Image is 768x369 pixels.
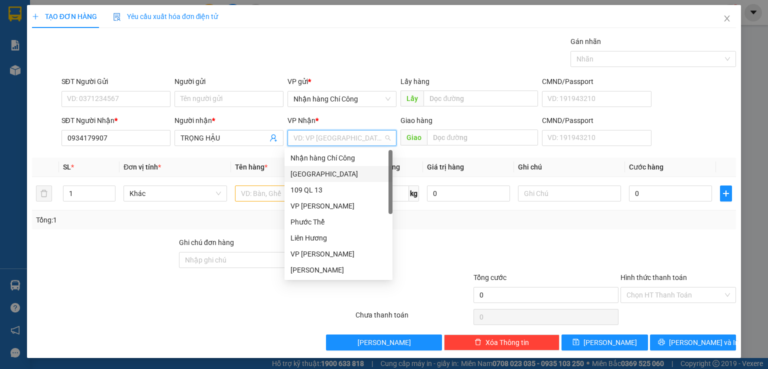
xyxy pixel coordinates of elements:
button: printer[PERSON_NAME] và In [650,334,736,350]
span: TẠO ĐƠN HÀNG [32,12,97,20]
span: plus [720,189,731,197]
div: 109 QL 13 [290,184,386,195]
div: Liên Hương [284,230,392,246]
div: Người gửi [174,76,283,87]
span: plus [32,13,39,20]
button: deleteXóa Thông tin [444,334,559,350]
label: Hình thức thanh toán [620,273,687,281]
button: [PERSON_NAME] [326,334,441,350]
label: Gán nhãn [570,37,601,45]
span: Nhận hàng Chí Công [293,91,390,106]
img: icon [113,13,121,21]
div: Người nhận [174,115,283,126]
span: Cước hàng [629,163,663,171]
input: VD: Bàn, Ghế [235,185,338,201]
div: Chưa thanh toán [354,309,472,327]
span: kg [409,185,419,201]
input: Ghi Chú [518,185,621,201]
span: Tổng cước [473,273,506,281]
span: printer [658,338,665,346]
span: Lấy hàng [400,77,429,85]
div: Phước Thể [290,216,386,227]
span: Giao hàng [400,116,432,124]
div: SĐT Người Nhận [61,115,170,126]
div: SĐT Người Gửi [61,76,170,87]
div: VP Phan Rí [284,198,392,214]
span: Đơn vị tính [123,163,161,171]
input: Dọc đường [423,90,538,106]
div: Tổng: 1 [36,214,297,225]
span: Khác [129,186,220,201]
span: [PERSON_NAME] [583,337,637,348]
button: save[PERSON_NAME] [561,334,648,350]
div: CMND/Passport [542,115,651,126]
div: Nhận hàng Chí Công [284,150,392,166]
span: VP Nhận [287,116,315,124]
span: [PERSON_NAME] [357,337,411,348]
div: [GEOGRAPHIC_DATA] [290,168,386,179]
span: delete [474,338,481,346]
div: Nhận hàng Chí Công [290,152,386,163]
span: save [572,338,579,346]
th: Ghi chú [514,157,625,177]
span: [PERSON_NAME] và In [669,337,739,348]
div: Phước Thể [284,214,392,230]
input: 0 [427,185,510,201]
div: CMND/Passport [542,76,651,87]
span: Giao [400,129,427,145]
button: Close [713,5,741,33]
div: Lương Sơn [284,262,392,278]
span: Giá trị hàng [427,163,464,171]
span: Lấy [400,90,423,106]
div: Sài Gòn [284,166,392,182]
button: delete [36,185,52,201]
span: SL [63,163,71,171]
span: Tên hàng [235,163,267,171]
input: Dọc đường [427,129,538,145]
span: Xóa Thông tin [485,337,529,348]
div: [PERSON_NAME] [290,264,386,275]
span: Yêu cầu xuất hóa đơn điện tử [113,12,218,20]
button: plus [720,185,732,201]
div: VP Phan Thiết [284,246,392,262]
span: user-add [269,134,277,142]
span: close [723,14,731,22]
input: Ghi chú đơn hàng [179,252,324,268]
div: VP gửi [287,76,396,87]
div: Liên Hương [290,232,386,243]
div: VP [PERSON_NAME] [290,200,386,211]
label: Ghi chú đơn hàng [179,238,234,246]
div: VP [PERSON_NAME] [290,248,386,259]
div: 109 QL 13 [284,182,392,198]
